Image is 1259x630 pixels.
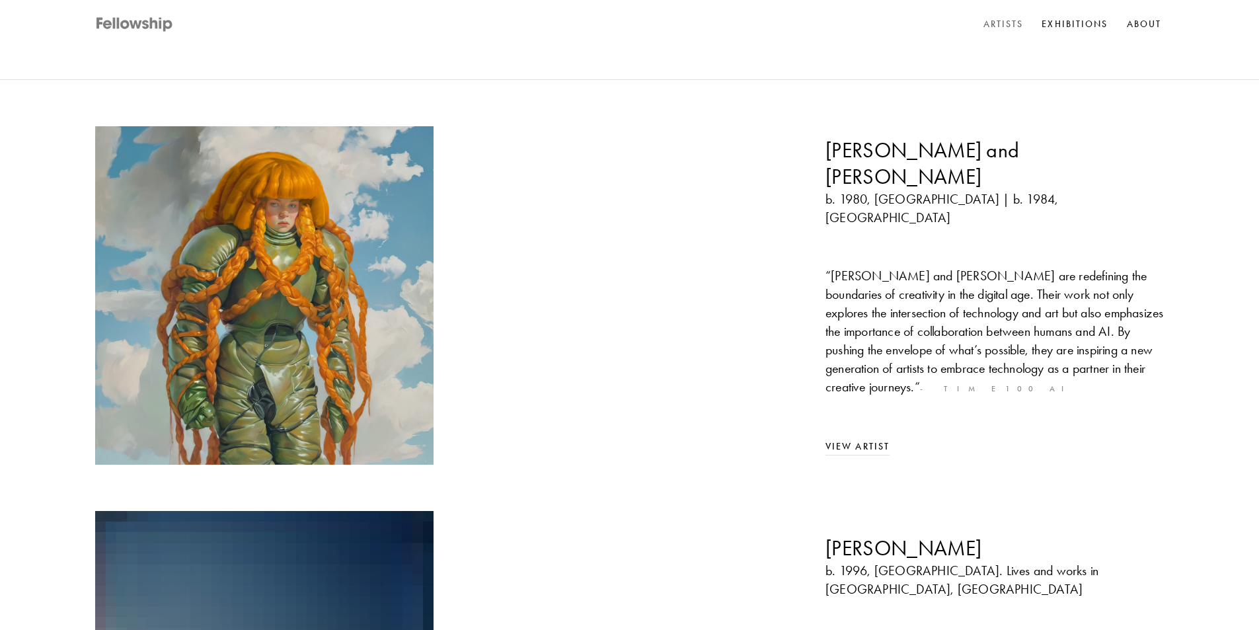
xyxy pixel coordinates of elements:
p: b. 1980, [GEOGRAPHIC_DATA] | b. 1984, [GEOGRAPHIC_DATA] [825,190,1164,227]
a: About [1124,15,1164,34]
img: Artist Profile [95,126,434,465]
a: Exhibitions [1039,15,1110,34]
span: - TIME100 AI [920,384,1073,393]
p: “ [PERSON_NAME] and [PERSON_NAME] are redefining the boundaries of creativity in the digital age.... [825,266,1164,397]
p: b. 1996, [GEOGRAPHIC_DATA]. Lives and works in [GEOGRAPHIC_DATA], [GEOGRAPHIC_DATA] [825,561,1164,598]
a: View Artist [825,441,890,452]
h3: [PERSON_NAME] and [PERSON_NAME] [825,137,1164,190]
h3: [PERSON_NAME] [825,535,1164,561]
a: Artists [981,15,1026,34]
